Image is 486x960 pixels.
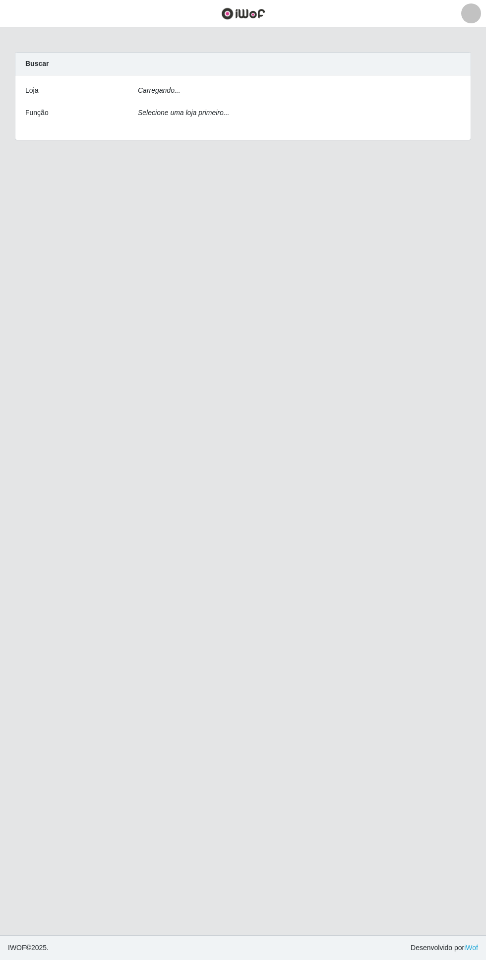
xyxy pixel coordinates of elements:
span: IWOF [8,944,26,952]
img: CoreUI Logo [221,7,265,20]
span: © 2025 . [8,943,49,953]
span: Desenvolvido por [411,943,478,953]
label: Função [25,108,49,118]
i: Selecione uma loja primeiro... [138,109,229,117]
label: Loja [25,85,38,96]
strong: Buscar [25,60,49,67]
a: iWof [464,944,478,952]
i: Carregando... [138,86,181,94]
